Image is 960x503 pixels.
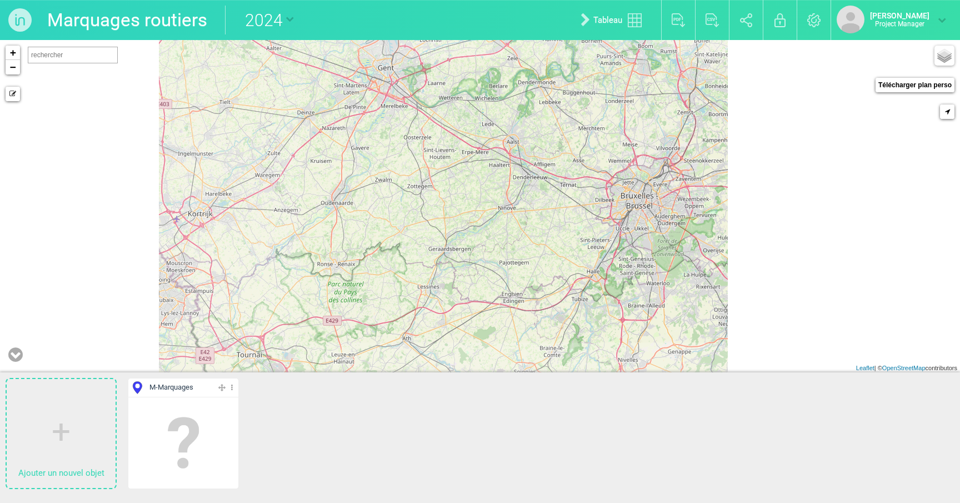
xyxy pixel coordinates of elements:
[774,13,786,27] img: locked.svg
[572,2,656,38] a: Tableau
[628,13,642,27] img: tableau.svg
[7,465,116,482] p: Ajouter un nouvel objet
[870,11,929,20] strong: [PERSON_NAME]
[934,46,954,66] a: Layers
[882,365,926,371] a: OpenStreetMap
[837,6,946,33] a: [PERSON_NAME]Project Manager
[7,379,116,488] a: Ajouter un nouvel objet
[837,6,864,33] img: default_avatar.png
[47,6,214,34] a: Marquages routiers - Dépot
[672,13,686,27] img: export_pdf.svg
[6,46,20,60] a: Zoom in
[853,363,960,373] div: | © contributors
[706,13,719,27] img: export_csv.svg
[740,13,753,27] img: share.svg
[142,402,224,484] img: empty.png
[807,13,821,27] img: settings.svg
[6,60,20,74] a: Zoom out
[28,47,118,63] input: rechercher
[878,78,952,92] label: Télécharger plan perso
[149,382,193,393] span: M - Marquages
[856,365,874,371] a: Leaflet
[870,20,929,28] p: Project Manager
